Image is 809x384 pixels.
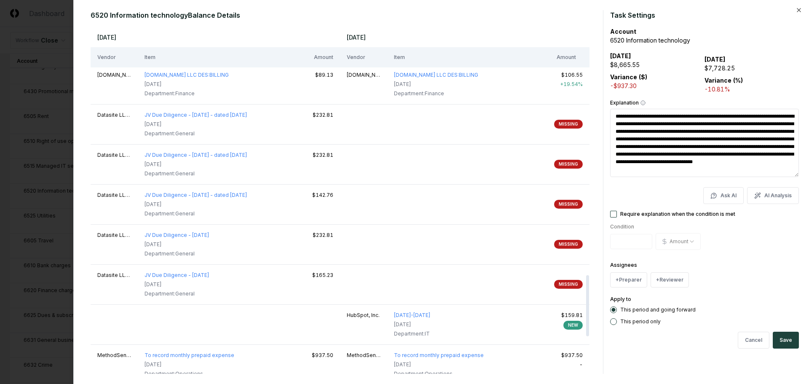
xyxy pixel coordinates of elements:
a: [DOMAIN_NAME] LLC DES:BILLING [145,72,229,78]
th: Item [138,47,301,67]
div: $159.81 [557,311,583,319]
button: +Preparer [610,272,647,287]
div: [DATE] [394,321,430,328]
div: [DATE] [145,361,234,368]
label: This period and going forward [620,307,696,312]
div: -$937.30 [610,81,705,90]
th: [DATE] [91,27,340,47]
div: Datasite LLC (Merrill Corporation) [97,111,131,119]
div: [DATE] [145,281,209,288]
label: This period only [620,319,661,324]
a: [DOMAIN_NAME] LLC DES:BILLING [394,72,478,78]
div: Datasite LLC (Merrill Corporation) [97,151,131,159]
th: Item [387,47,550,67]
th: Vendor [91,47,138,67]
div: MethodSense, Inc. [97,352,131,359]
button: Explanation [640,100,646,105]
a: JV Due Diligence - [DATE] [145,232,209,238]
div: Datasite LLC (Merrill Corporation) [97,191,131,199]
div: General [145,210,247,218]
div: Finance [145,90,229,97]
div: $937.50 [308,352,333,359]
div: Operations [145,370,234,378]
div: 6520 Information technology [610,36,799,45]
h2: Task Settings [610,10,799,20]
th: Amount [550,47,589,67]
a: To record monthly prepaid expense [145,352,234,358]
div: MISSING [554,120,583,129]
button: +Reviewer [651,272,689,287]
div: NEW [563,321,583,330]
button: Save [773,332,799,349]
a: [DATE]-[DATE] [394,312,430,318]
div: Bill.com [347,71,380,79]
div: Finance [394,90,478,97]
div: -10.81% [705,85,799,94]
div: $232.81 [308,231,333,239]
div: $232.81 [308,151,333,159]
div: MISSING [554,200,583,209]
th: Vendor [340,47,387,67]
div: MISSING [554,280,583,289]
div: $7,728.25 [705,64,799,73]
div: Datasite LLC (Merrill Corporation) [97,271,131,279]
label: Require explanation when the condition is met [620,212,735,217]
b: Account [610,28,636,35]
div: [DATE] [145,121,247,128]
div: [DATE] [145,201,247,208]
div: [DATE] [394,81,478,88]
label: Explanation [610,100,799,105]
a: To record monthly prepaid expense [394,352,484,358]
button: AI Analysis [747,187,799,204]
label: Assignees [610,262,637,268]
button: Cancel [738,332,769,349]
div: $165.23 [308,271,333,279]
div: $937.50 [557,352,583,359]
div: Datasite LLC (Merrill Corporation) [97,231,131,239]
b: Variance ($) [610,73,647,81]
a: JV Due Diligence - [DATE] - dated [DATE] [145,112,247,118]
div: [DATE] [394,361,484,368]
div: General [145,250,209,258]
div: Bill.com [97,71,131,79]
div: $89.13 [308,71,333,79]
div: [DATE] [145,161,247,168]
div: MISSING [554,160,583,169]
label: Apply to [610,296,631,302]
div: $232.81 [308,111,333,119]
span: + 19.54 % [560,81,583,87]
div: $8,665.55 [610,60,705,69]
div: $142.76 [308,191,333,199]
div: General [145,290,209,298]
div: Operations [394,370,484,378]
th: [DATE] [340,27,590,47]
a: JV Due Diligence - [DATE] [145,272,209,278]
div: MISSING [554,240,583,249]
div: General [145,170,247,177]
div: HubSpot, Inc. [347,311,380,319]
div: [DATE] [145,81,229,88]
div: IT [394,330,430,338]
b: [DATE] [705,56,726,63]
button: Ask AI [703,187,744,204]
div: [DATE] [145,241,209,248]
a: JV Due Diligence - [DATE] - dated [DATE] [145,192,247,198]
a: JV Due Diligence - [DATE] - dated [DATE] [145,152,247,158]
div: $106.55 [557,71,583,79]
b: [DATE] [610,52,631,59]
b: Variance (%) [705,77,743,84]
div: General [145,130,247,137]
div: MethodSense, Inc. [347,352,380,359]
h2: 6520 Information technology Balance Details [91,10,596,20]
th: Amount [301,47,340,67]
